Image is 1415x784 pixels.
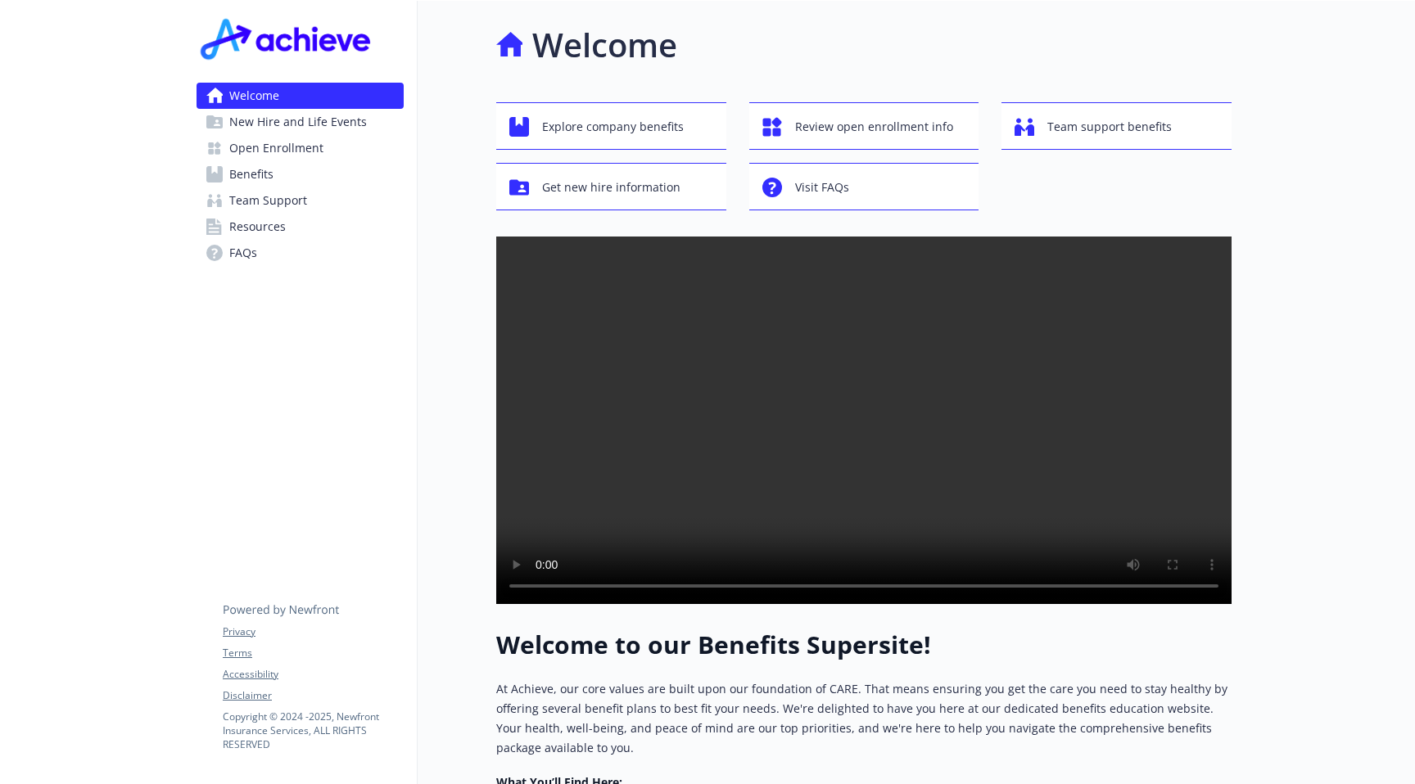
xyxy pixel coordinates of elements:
span: New Hire and Life Events [229,109,367,135]
a: Disclaimer [223,688,403,703]
a: Open Enrollment [197,135,404,161]
a: Terms [223,646,403,660]
p: At Achieve, our core values are built upon our foundation of CARE. That means ensuring you get th... [496,679,1232,758]
span: Team Support [229,187,307,214]
span: Review open enrollment info [795,111,953,142]
button: Explore company benefits [496,102,726,150]
span: Visit FAQs [795,172,849,203]
a: Welcome [197,83,404,109]
button: Visit FAQs [749,163,979,210]
span: Welcome [229,83,279,109]
span: Benefits [229,161,274,187]
button: Get new hire information [496,163,726,210]
span: Explore company benefits [542,111,684,142]
a: FAQs [197,240,404,266]
p: Copyright © 2024 - 2025 , Newfront Insurance Services, ALL RIGHTS RESERVED [223,710,403,751]
span: Resources [229,214,286,240]
a: Accessibility [223,667,403,682]
span: FAQs [229,240,257,266]
a: Benefits [197,161,404,187]
a: Resources [197,214,404,240]
h1: Welcome to our Benefits Supersite! [496,630,1232,660]
a: Privacy [223,624,403,639]
a: New Hire and Life Events [197,109,404,135]
a: Team Support [197,187,404,214]
span: Team support benefits [1047,111,1172,142]
h1: Welcome [532,20,677,70]
button: Team support benefits [1001,102,1232,150]
button: Review open enrollment info [749,102,979,150]
span: Get new hire information [542,172,680,203]
span: Open Enrollment [229,135,323,161]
